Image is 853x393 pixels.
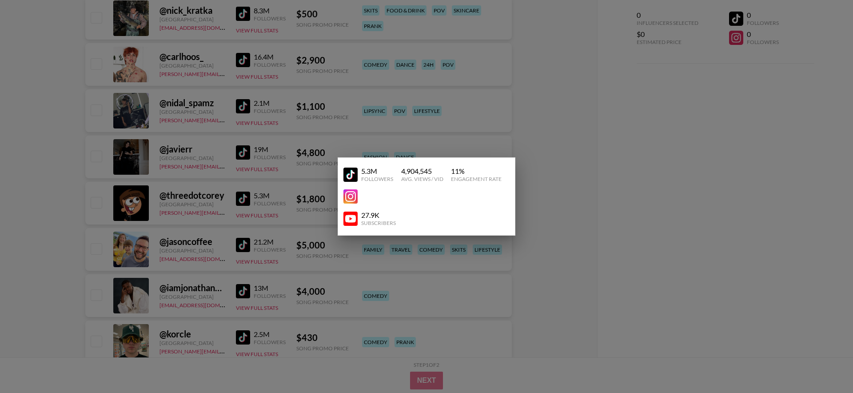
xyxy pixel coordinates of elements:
[343,168,358,182] img: YouTube
[361,220,396,226] div: Subscribers
[361,211,396,220] div: 27.9K
[451,167,502,176] div: 11 %
[401,167,443,176] div: 4,904,545
[809,349,842,382] iframe: Drift Widget Chat Controller
[361,176,393,182] div: Followers
[451,176,502,182] div: Engagement Rate
[401,176,443,182] div: Avg. Views / Vid
[343,189,358,204] img: YouTube
[343,212,358,226] img: YouTube
[361,167,393,176] div: 5.3M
